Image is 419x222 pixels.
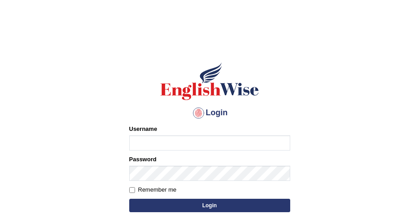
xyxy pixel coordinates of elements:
h4: Login [129,106,290,120]
label: Remember me [129,185,177,194]
input: Remember me [129,187,135,193]
button: Login [129,199,290,212]
img: Logo of English Wise sign in for intelligent practice with AI [159,61,261,101]
label: Password [129,155,157,163]
label: Username [129,125,157,133]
